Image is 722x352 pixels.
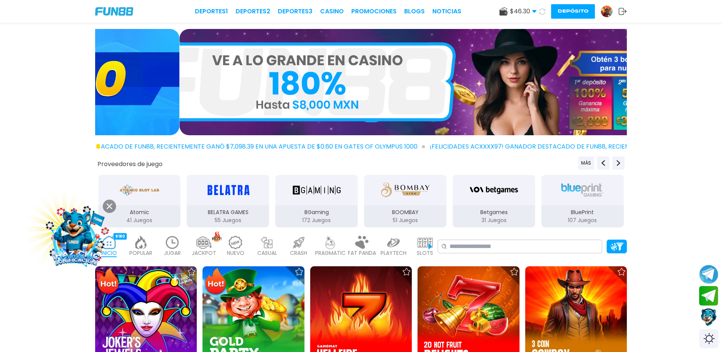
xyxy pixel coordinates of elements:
[257,249,277,257] p: CASUAL
[133,236,148,249] img: popular_light.webp
[699,329,718,348] div: Switch theme
[610,243,623,251] img: Platform Filter
[386,236,401,249] img: playtech_light.webp
[95,7,133,16] img: Company Logo
[361,174,449,228] button: BOOMBAY
[165,236,180,249] img: recent_light.webp
[404,7,425,16] a: BLOGS
[699,264,718,284] button: Join telegram channel
[364,216,446,224] p: 51 Juegos
[187,208,269,216] p: BELATRA GAMES
[381,249,406,257] p: PLAYTECH
[290,249,307,257] p: CRASH
[541,216,624,224] p: 107 Juegos
[348,249,376,257] p: FAT PANDA
[551,4,595,19] button: Depósito
[276,216,358,224] p: 172 Juegos
[351,7,397,16] a: Promociones
[227,249,244,257] p: NUEVO
[180,29,711,135] img: Casino Inicio Bonos 100%
[612,157,625,170] button: Next providers
[184,174,273,228] button: BELATRA GAMES
[541,208,624,216] p: BluePrint
[315,249,346,257] p: PRAGMATIC
[627,174,716,228] button: Booming Games
[164,249,181,257] p: JUGAR
[276,208,358,216] p: BGaming
[699,286,718,306] button: Join telegram
[187,216,269,224] p: 55 Juegos
[118,179,161,201] img: Atomic
[320,7,344,16] a: CASINO
[96,267,121,297] img: Hot
[236,7,270,16] a: Deportes2
[449,174,538,228] button: Betgames
[273,174,361,228] button: BGaming
[538,174,627,228] button: BluePrint
[354,236,370,249] img: fat_panda_light.webp
[195,7,228,16] a: Deportes1
[364,208,446,216] p: BOOMBAY
[192,249,216,257] p: JACKPOT
[291,236,306,249] img: crash_light.webp
[212,231,222,242] img: hot
[95,174,184,228] button: Atomic
[417,249,433,257] p: SLOTS
[196,236,212,249] img: jackpot_light.webp
[98,216,181,224] p: 41 Juegos
[578,157,594,170] button: Previous providers
[601,6,612,17] img: Avatar
[323,236,338,249] img: pragmatic_light.webp
[453,216,535,224] p: 31 Juegos
[470,179,518,201] img: Betgames
[432,7,461,16] a: NOTICIAS
[204,179,252,201] img: BELATRA GAMES
[41,203,111,272] img: Image Link
[113,233,127,240] div: 9180
[558,179,606,201] img: BluePrint
[699,307,718,327] button: Contact customer service
[260,236,275,249] img: casual_light.webp
[278,7,312,16] a: Deportes3
[381,179,429,201] img: BOOMBAY
[453,208,535,216] p: Betgames
[203,267,228,297] img: Hot
[293,179,341,201] img: BGaming
[510,7,537,16] span: $ 46.30
[418,236,433,249] img: slots_light.webp
[129,249,152,257] p: POPULAR
[228,236,243,249] img: new_light.webp
[597,157,609,170] button: Previous providers
[97,160,163,168] button: Proveedores de juego
[601,5,618,18] a: Avatar
[98,208,181,216] p: Atomic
